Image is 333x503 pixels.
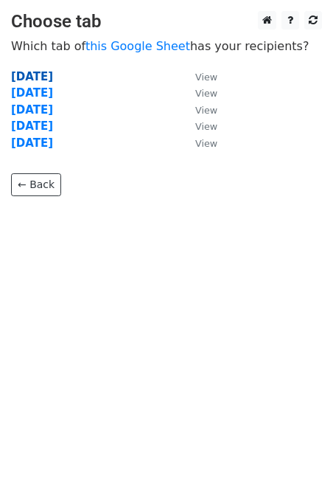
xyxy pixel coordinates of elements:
small: View [195,72,217,83]
a: [DATE] [11,136,53,150]
a: [DATE] [11,86,53,100]
small: View [195,138,217,149]
a: View [180,70,217,83]
a: [DATE] [11,103,53,117]
p: Which tab of has your recipients? [11,38,322,54]
a: [DATE] [11,119,53,133]
small: View [195,88,217,99]
small: View [195,105,217,116]
a: this Google Sheet [85,39,190,53]
a: ← Back [11,173,61,196]
a: View [180,119,217,133]
a: View [180,103,217,117]
small: View [195,121,217,132]
a: View [180,86,217,100]
a: [DATE] [11,70,53,83]
h3: Choose tab [11,11,322,32]
a: View [180,136,217,150]
iframe: Chat Widget [259,432,333,503]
